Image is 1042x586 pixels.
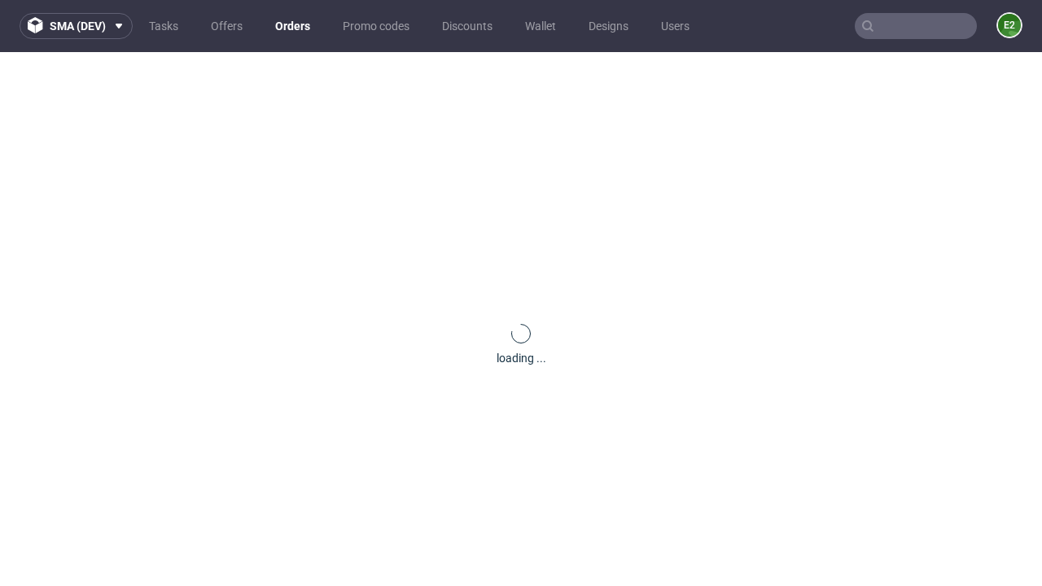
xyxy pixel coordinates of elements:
span: sma (dev) [50,20,106,32]
a: Offers [201,13,252,39]
button: sma (dev) [20,13,133,39]
a: Promo codes [333,13,419,39]
a: Designs [579,13,638,39]
a: Orders [265,13,320,39]
div: loading ... [497,350,546,366]
a: Users [651,13,699,39]
figcaption: e2 [998,14,1021,37]
a: Tasks [139,13,188,39]
a: Discounts [432,13,502,39]
a: Wallet [515,13,566,39]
